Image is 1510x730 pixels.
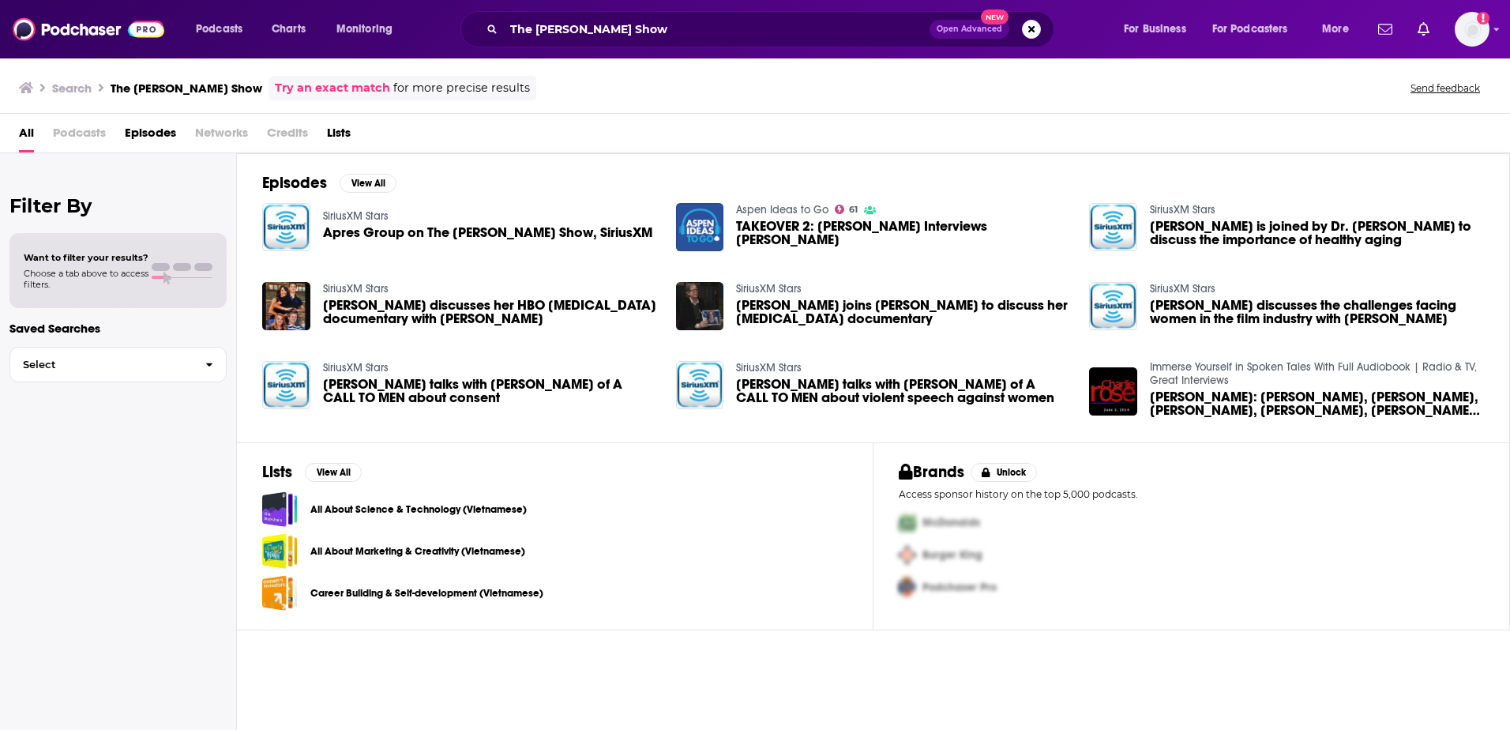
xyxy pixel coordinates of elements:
div: Search podcasts, credits, & more... [475,11,1069,47]
span: Podchaser Pro [922,581,997,594]
a: SiriusXM Stars [1150,282,1215,295]
a: SiriusXM Stars [736,282,802,295]
span: Monitoring [336,18,393,40]
p: Access sponsor history on the top 5,000 podcasts. [899,488,1484,500]
a: Perri Peltz is joined by Dr. Linda Fried to discuss the importance of healthy aging [1150,220,1484,246]
a: Try an exact match [275,79,390,97]
h3: The [PERSON_NAME] Show [111,81,262,96]
a: All [19,120,34,152]
h3: Search [52,81,92,96]
span: [PERSON_NAME] talks with [PERSON_NAME] of A CALL TO MEN about consent [323,378,657,405]
a: All About Science & Technology (Vietnamese) [262,491,298,527]
span: McDonalds [922,516,980,529]
img: Second Pro Logo [892,539,922,571]
a: Perri Peltz talks with Ted Bunch of A CALL TO MEN about consent [323,378,657,405]
span: Podcasts [53,120,106,152]
button: open menu [1311,17,1369,42]
span: [PERSON_NAME] joins [PERSON_NAME] to discuss her [MEDICAL_DATA] documentary [736,299,1070,325]
a: All About Marketing & Creativity (Vietnamese) [310,543,525,560]
a: Perri Peltz discusses her HBO opioid documentary with Pete Dominick [323,299,657,325]
img: Perri Peltz talks with Ted Bunch of A CALL TO MEN about violent speech against women [676,361,724,409]
span: Want to filter your results? [24,252,148,263]
span: Networks [195,120,248,152]
a: Apres Group on The Perri Peltz Show, SiriusXM [323,226,652,239]
span: Choose a tab above to access filters. [24,268,148,290]
span: Apres Group on The [PERSON_NAME] Show, SiriusXM [323,226,652,239]
span: Logged in as WE_Broadcast [1455,12,1489,47]
a: SiriusXM Stars [736,361,802,374]
span: for more precise results [393,79,530,97]
svg: Add a profile image [1477,12,1489,24]
a: Show notifications dropdown [1372,16,1399,43]
img: Perri Peltz discusses her HBO opioid documentary with Pete Dominick [262,282,310,330]
a: Charts [261,17,315,42]
a: 61 [835,205,858,214]
button: open menu [1202,17,1311,42]
a: SiriusXM Stars [323,282,389,295]
span: For Business [1124,18,1186,40]
button: open menu [185,17,263,42]
span: [PERSON_NAME] discusses the challenges facing women in the film industry with [PERSON_NAME] [1150,299,1484,325]
h2: Brands [899,462,964,482]
span: For Podcasters [1212,18,1288,40]
span: Charts [272,18,306,40]
a: EpisodesView All [262,173,396,193]
button: Send feedback [1406,81,1485,95]
button: open menu [1113,17,1206,42]
button: Open AdvancedNew [930,20,1009,39]
button: View All [340,174,396,193]
span: All About Marketing & Creativity (Vietnamese) [262,533,298,569]
a: Career Building & Self-development (Vietnamese) [310,585,543,602]
a: ListsView All [262,462,362,482]
img: Perri Peltz is joined by Dr. Linda Fried to discuss the importance of healthy aging [1089,203,1137,251]
img: Perri Peltz discusses the challenges facing women in the film industry with Hope Dickson Leach [1089,282,1137,330]
button: View All [305,463,362,482]
span: [PERSON_NAME] is joined by Dr. [PERSON_NAME] to discuss the importance of healthy aging [1150,220,1484,246]
h2: Lists [262,462,292,482]
span: Burger King [922,548,982,562]
img: Perri Peltz joins Jenny Hutt to discuss her opioid documentary [676,282,724,330]
img: TAKEOVER 2: Perri Peltz Interviews Neal Katyal [676,203,724,251]
img: Charlie Rose: Lloyd Blankfein, Michael Bloomberg, Robert De Niro Jr., Perri Peltz, Frank Waldman,... [1089,367,1137,416]
img: Third Pro Logo [892,571,922,604]
button: Unlock [971,463,1038,482]
span: [PERSON_NAME] discusses her HBO [MEDICAL_DATA] documentary with [PERSON_NAME] [323,299,657,325]
button: Show profile menu [1455,12,1489,47]
h2: Filter By [9,194,227,217]
a: Immerse Yourself in Spoken Tales With Full Audiobook | Radio & TV, Great Interviews [1150,360,1477,387]
a: SiriusXM Stars [323,361,389,374]
img: Apres Group on The Perri Peltz Show, SiriusXM [262,203,310,251]
span: Credits [267,120,308,152]
a: Perri Peltz talks with Ted Bunch of A CALL TO MEN about consent [262,361,310,409]
a: Perri Peltz talks with Ted Bunch of A CALL TO MEN about violent speech against women [736,378,1070,405]
a: Charlie Rose: Lloyd Blankfein, Michael Bloomberg, Robert De Niro Jr., Perri Peltz, Frank Waldman,... [1150,390,1484,417]
img: First Pro Logo [892,506,922,539]
span: [PERSON_NAME]: [PERSON_NAME], [PERSON_NAME], [PERSON_NAME], [PERSON_NAME], [PERSON_NAME], and [PE... [1150,390,1484,417]
a: Lists [327,120,351,152]
a: Aspen Ideas to Go [736,203,828,216]
span: TAKEOVER 2: [PERSON_NAME] Interviews [PERSON_NAME] [736,220,1070,246]
span: More [1322,18,1349,40]
a: Show notifications dropdown [1411,16,1436,43]
a: SiriusXM Stars [323,209,389,223]
a: Perri Peltz joins Jenny Hutt to discuss her opioid documentary [736,299,1070,325]
a: Career Building & Self-development (Vietnamese) [262,575,298,611]
span: [PERSON_NAME] talks with [PERSON_NAME] of A CALL TO MEN about violent speech against women [736,378,1070,405]
a: Perri Peltz discusses the challenges facing women in the film industry with Hope Dickson Leach [1150,299,1484,325]
a: Episodes [125,120,176,152]
a: Podchaser - Follow, Share and Rate Podcasts [13,14,164,44]
a: SiriusXM Stars [1150,203,1215,216]
p: Saved Searches [9,321,227,336]
input: Search podcasts, credits, & more... [504,17,930,42]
